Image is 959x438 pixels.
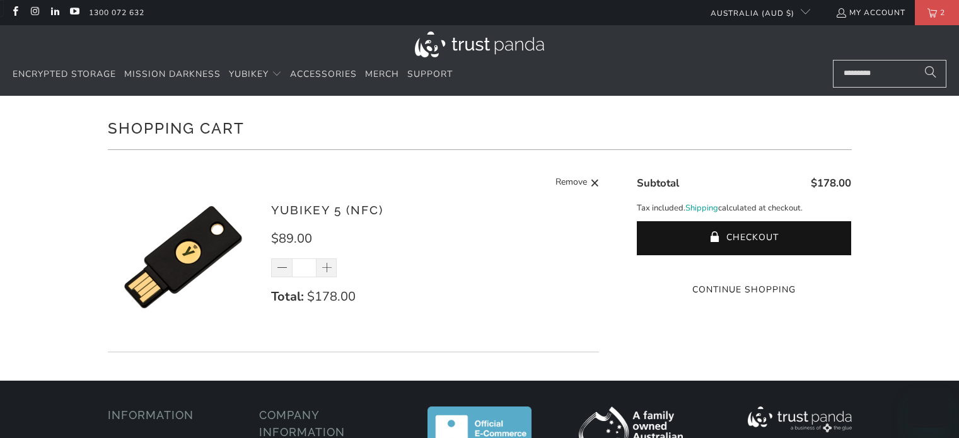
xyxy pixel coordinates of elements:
span: Merch [365,68,399,80]
summary: YubiKey [229,60,282,89]
a: Trust Panda Australia on Facebook [9,8,20,18]
img: Trust Panda Australia [415,32,544,57]
span: $178.00 [307,288,356,305]
span: $89.00 [271,230,312,247]
a: Trust Panda Australia on Instagram [29,8,40,18]
a: Accessories [290,60,357,89]
a: 1300 072 632 [89,6,144,20]
span: $178.00 [811,176,851,190]
nav: Translation missing: en.navigation.header.main_nav [13,60,453,89]
span: Support [407,68,453,80]
a: Trust Panda Australia on YouTube [69,8,79,18]
a: Mission Darkness [124,60,221,89]
strong: Total: [271,288,304,305]
a: Trust Panda Australia on LinkedIn [49,8,60,18]
iframe: 启动消息传送窗口的按钮 [909,388,949,428]
a: Merch [365,60,399,89]
a: My Account [835,6,905,20]
span: YubiKey [229,68,269,80]
button: Checkout [637,221,851,255]
h1: Shopping Cart [108,115,852,140]
input: Search... [833,60,946,88]
a: Continue Shopping [637,283,851,297]
span: Mission Darkness [124,68,221,80]
span: Subtotal [637,176,679,190]
a: YubiKey 5 (NFC) [271,203,383,217]
p: Tax included. calculated at checkout. [637,202,851,215]
button: Search [915,60,946,88]
span: Encrypted Storage [13,68,116,80]
span: Accessories [290,68,357,80]
a: Remove [555,175,600,191]
a: Shipping [685,202,718,215]
span: Remove [555,175,587,191]
a: Encrypted Storage [13,60,116,89]
a: Support [407,60,453,89]
img: YubiKey 5 (NFC) [108,182,259,333]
